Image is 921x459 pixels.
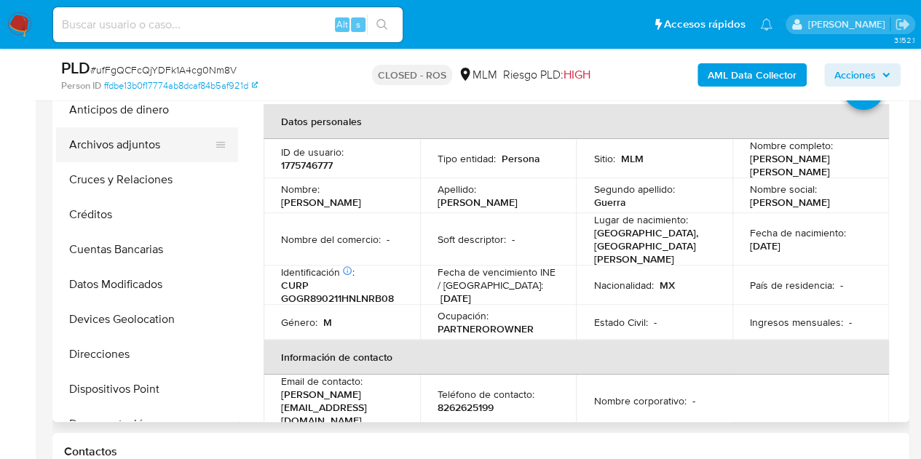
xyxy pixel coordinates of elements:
p: Nombre del comercio : [281,233,381,246]
p: [PERSON_NAME][EMAIL_ADDRESS][DOMAIN_NAME] [281,388,397,427]
button: Documentación [56,407,238,442]
p: Estado Civil : [593,316,647,329]
p: Nombre completo : [750,139,833,152]
p: Fecha de vencimiento INE / [GEOGRAPHIC_DATA] : [438,266,559,292]
p: Guerra [593,196,625,209]
button: Archivos adjuntos [56,127,226,162]
p: Género : [281,316,317,329]
p: Soft descriptor : [438,233,506,246]
p: [PERSON_NAME] [281,196,361,209]
div: MLM [458,67,497,83]
span: s [356,17,360,31]
p: Lugar de nacimiento : [593,213,687,226]
button: AML Data Collector [697,63,807,87]
p: Nombre : [281,183,320,196]
p: Nacionalidad : [593,279,653,292]
p: Fecha de nacimiento : [750,226,846,239]
p: - [840,279,843,292]
a: Salir [895,17,910,32]
button: Direcciones [56,337,238,372]
p: [PERSON_NAME] [438,196,518,209]
button: Cuentas Bancarias [56,232,238,267]
p: Segundo apellido : [593,183,674,196]
span: Alt [336,17,348,31]
p: Email de contacto : [281,375,363,388]
button: Datos Modificados [56,267,238,302]
p: MX [659,279,674,292]
span: Acciones [834,63,876,87]
button: Anticipos de dinero [56,92,238,127]
p: Nombre corporativo : [593,394,686,407]
th: Información de contacto [264,340,889,375]
span: Riesgo PLD: [503,67,590,83]
p: adriana.camarilloduran@mercadolibre.com.mx [807,17,890,31]
p: Ocupación : [438,309,489,322]
span: 3.152.1 [893,34,914,46]
button: Créditos [56,197,238,232]
input: Buscar usuario o caso... [53,15,403,34]
button: Acciones [824,63,901,87]
p: CURP GOGR890211HNLNRB08 [281,279,397,305]
p: [DATE] [440,292,471,305]
p: [PERSON_NAME] [750,196,830,209]
p: [PERSON_NAME] [PERSON_NAME] [750,152,866,178]
p: ID de usuario : [281,145,344,159]
a: Notificaciones [760,18,772,31]
a: ffdbe13b0f17774ab8dcaf84b5af921d [104,79,258,92]
p: País de residencia : [750,279,834,292]
p: Ingresos mensuales : [750,316,843,329]
span: # ufFgQCFcQjYDFk1A4cg0Nm8V [90,63,237,77]
p: - [849,316,852,329]
p: [GEOGRAPHIC_DATA], [GEOGRAPHIC_DATA][PERSON_NAME] [593,226,709,266]
p: - [387,233,390,246]
span: Accesos rápidos [664,17,746,32]
span: HIGH [564,66,590,83]
p: 8262625199 [438,401,494,414]
p: Identificación : [281,266,355,279]
p: - [512,233,515,246]
p: Tipo entidad : [438,152,496,165]
h1: Contactos [64,444,898,459]
th: Datos personales [264,104,889,139]
b: Person ID [61,79,101,92]
b: PLD [61,56,90,79]
p: M [323,316,332,329]
b: AML Data Collector [708,63,797,87]
p: - [692,394,695,407]
p: Nombre social : [750,183,817,196]
p: Sitio : [593,152,614,165]
button: Dispositivos Point [56,372,238,407]
p: Apellido : [438,183,476,196]
p: PARTNEROROWNER [438,322,534,335]
p: Teléfono de contacto : [438,388,534,401]
p: CLOSED - ROS [372,65,452,85]
p: Persona [502,152,540,165]
p: [DATE] [750,239,780,252]
p: - [653,316,656,329]
button: search-icon [367,15,397,35]
p: MLM [620,152,643,165]
button: Devices Geolocation [56,302,238,337]
button: Cruces y Relaciones [56,162,238,197]
p: 1775746777 [281,159,333,172]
